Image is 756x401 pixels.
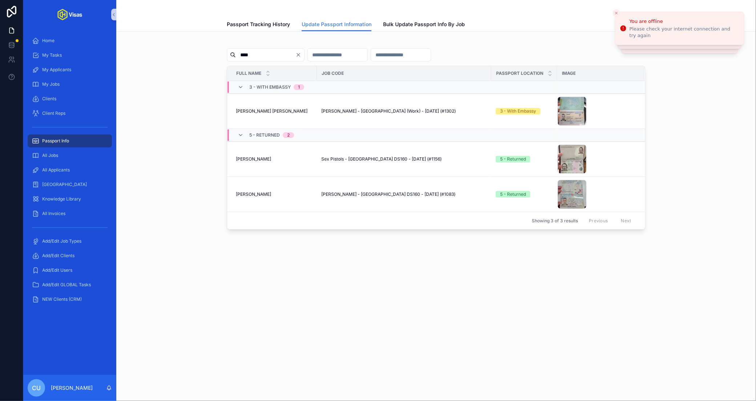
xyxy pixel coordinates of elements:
span: Passport Tracking History [227,21,290,28]
span: [GEOGRAPHIC_DATA] [42,182,87,187]
span: [PERSON_NAME] [236,156,271,162]
a: Knowledge Library [28,193,112,206]
span: All Jobs [42,153,58,158]
span: Full Name [236,70,261,76]
span: Add/Edit GLOBAL Tasks [42,282,91,288]
a: Update Passport Information [302,18,371,32]
a: My Jobs [28,78,112,91]
span: Job Code [322,70,344,76]
a: [PERSON_NAME] [236,191,313,197]
span: Add/Edit Users [42,267,72,273]
span: My Jobs [42,81,60,87]
div: Please check your internet connection and try again [630,26,738,39]
span: Clients [42,96,56,102]
img: App logo [57,9,82,20]
button: Close toast [613,9,620,17]
span: CU [32,384,41,392]
button: Clear [295,52,304,58]
a: Passport Info [28,134,112,147]
span: 3 - With Embassy [249,84,291,90]
a: [PERSON_NAME] [PERSON_NAME] [236,108,313,114]
div: You are offline [630,18,738,25]
a: 3 - With Embassy [496,108,553,114]
span: All Applicants [42,167,70,173]
span: [PERSON_NAME] - [GEOGRAPHIC_DATA] (Work) - [DATE] (#1302) [321,108,456,114]
span: All Invoices [42,211,65,216]
a: Add/Edit GLOBAL Tasks [28,278,112,291]
a: All Invoices [28,207,112,220]
span: Add/Edit Job Types [42,238,81,244]
div: 3 - With Embassy [500,108,536,114]
p: [PERSON_NAME] [51,384,93,392]
a: [PERSON_NAME] - [GEOGRAPHIC_DATA] DS160 - [DATE] (#1083) [321,191,487,197]
a: All Applicants [28,163,112,177]
span: Passport Location [496,70,543,76]
a: [PERSON_NAME] [236,156,313,162]
a: Home [28,34,112,47]
a: [PERSON_NAME] - [GEOGRAPHIC_DATA] (Work) - [DATE] (#1302) [321,108,487,114]
a: Sex Pistols - [GEOGRAPHIC_DATA] DS160 - [DATE] (#1156) [321,156,487,162]
a: Add/Edit Job Types [28,235,112,248]
a: Clients [28,92,112,105]
a: All Jobs [28,149,112,162]
a: Client Reps [28,107,112,120]
span: Passport Info [42,138,69,144]
span: Image [562,70,576,76]
div: 5 - Returned [500,156,526,162]
a: My Applicants [28,63,112,76]
a: Passport Tracking History [227,18,290,32]
a: [GEOGRAPHIC_DATA] [28,178,112,191]
a: Add/Edit Users [28,264,112,277]
div: 5 - Returned [500,191,526,198]
a: 5 - Returned [496,191,553,198]
div: 2 [287,132,290,138]
a: Bulk Update Passport Info By Job [383,18,465,32]
span: Add/Edit Clients [42,253,75,259]
span: [PERSON_NAME] [236,191,271,197]
span: 5 - Returned [249,132,280,138]
a: NEW Clients (CRM) [28,293,112,306]
span: Client Reps [42,110,65,116]
span: Showing 3 of 3 results [532,218,578,224]
div: scrollable content [23,29,116,315]
span: My Tasks [42,52,62,58]
a: My Tasks [28,49,112,62]
div: 1 [298,84,300,90]
span: Sex Pistols - [GEOGRAPHIC_DATA] DS160 - [DATE] (#1156) [321,156,442,162]
span: [PERSON_NAME] - [GEOGRAPHIC_DATA] DS160 - [DATE] (#1083) [321,191,455,197]
span: Knowledge Library [42,196,81,202]
a: Add/Edit Clients [28,249,112,262]
span: [PERSON_NAME] [PERSON_NAME] [236,108,307,114]
span: Home [42,38,55,44]
a: 5 - Returned [496,156,553,162]
span: Update Passport Information [302,21,371,28]
span: Bulk Update Passport Info By Job [383,21,465,28]
span: My Applicants [42,67,71,73]
span: NEW Clients (CRM) [42,296,82,302]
